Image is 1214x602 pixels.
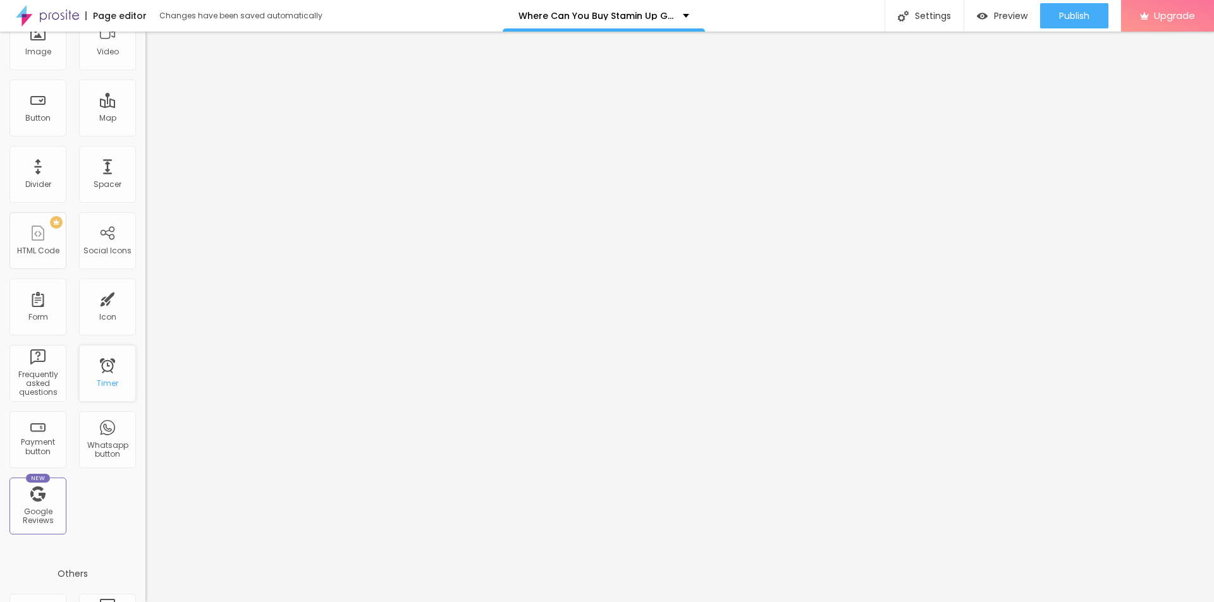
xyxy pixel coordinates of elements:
[97,47,119,56] div: Video
[518,11,673,20] p: Where Can You Buy Stamin Up Gummies
[94,180,121,189] div: Spacer
[25,47,51,56] div: Image
[898,11,909,21] img: Icone
[145,32,1214,602] iframe: Editor
[28,313,48,322] div: Form
[25,180,51,189] div: Divider
[994,11,1027,21] span: Preview
[964,3,1040,28] button: Preview
[85,11,147,20] div: Page editor
[159,12,322,20] div: Changes have been saved automatically
[13,370,63,397] div: Frequently asked questions
[977,11,988,21] img: view-1.svg
[1059,11,1089,21] span: Publish
[13,438,63,456] div: Payment button
[25,114,51,123] div: Button
[26,474,50,483] div: New
[1154,10,1195,21] span: Upgrade
[99,114,116,123] div: Map
[99,313,116,322] div: Icon
[82,441,132,459] div: Whatsapp button
[1040,3,1108,28] button: Publish
[83,246,132,255] div: Social Icons
[13,507,63,526] div: Google Reviews
[17,246,59,255] div: HTML Code
[97,379,118,388] div: Timer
